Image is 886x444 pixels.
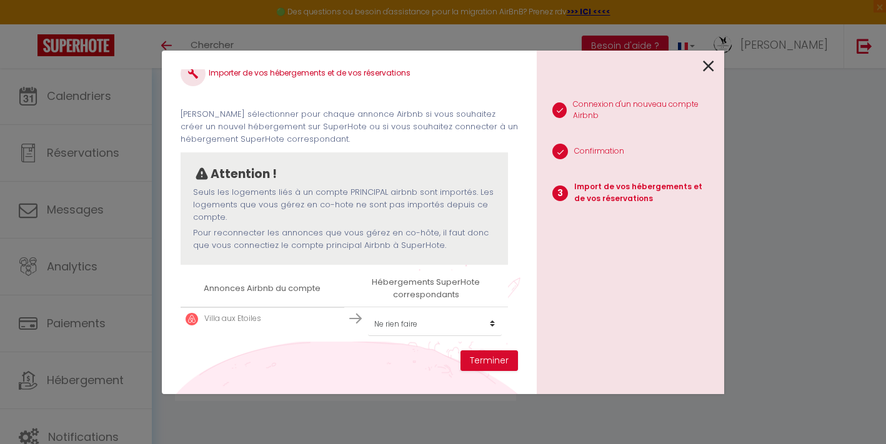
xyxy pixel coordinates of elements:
p: Seuls les logements liés à un compte PRINCIPAL airbnb sont importés. Les logements que vous gérez... [193,186,495,224]
p: Attention ! [211,165,277,184]
p: Import de vos hébergements et de vos réservations [574,181,714,205]
p: Connexion d'un nouveau compte Airbnb [573,99,714,122]
th: Annonces Airbnb du compte [181,271,344,307]
p: Villa aux Etoiles [204,313,261,325]
th: Hébergements SuperHote correspondants [344,271,508,307]
p: Confirmation [574,146,624,157]
p: Pour reconnecter les annonces que vous gérez en co-hôte, il faut donc que vous connectiez le comp... [193,227,495,252]
h4: Importer de vos hébergements et de vos réservations [181,61,518,86]
p: [PERSON_NAME] sélectionner pour chaque annonce Airbnb si vous souhaitez créer un nouvel hébergeme... [181,108,518,146]
span: 3 [552,185,568,201]
button: Terminer [460,350,518,372]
